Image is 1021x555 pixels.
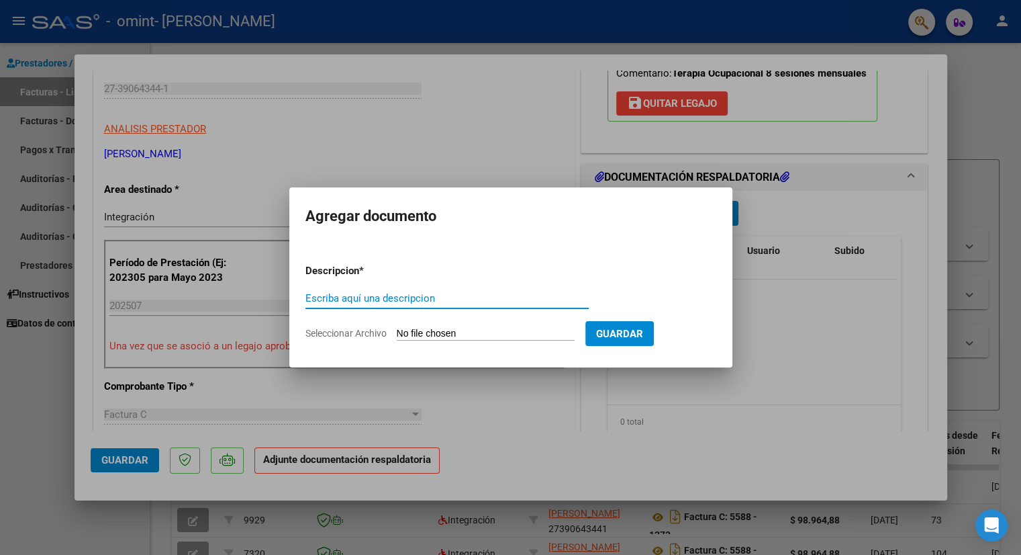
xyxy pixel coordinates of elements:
p: Descripcion [305,263,429,279]
h2: Agregar documento [305,204,716,229]
div: Open Intercom Messenger [975,509,1008,542]
span: Guardar [596,328,643,340]
span: Seleccionar Archivo [305,328,387,339]
button: Guardar [585,321,654,346]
